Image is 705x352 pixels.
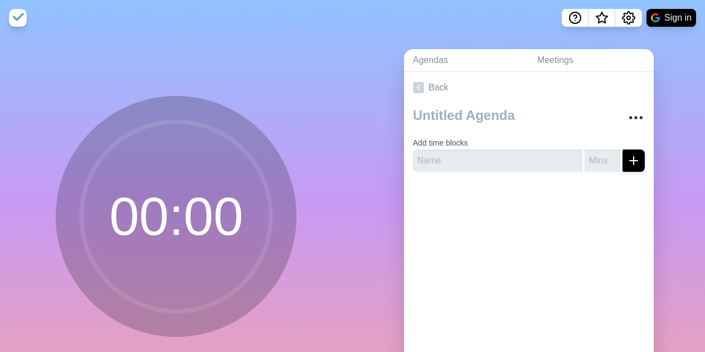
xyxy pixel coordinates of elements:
[404,49,528,72] a: Agendas
[528,49,654,72] a: Meetings
[615,9,642,27] button: Settings
[562,9,589,27] button: Help
[413,138,468,147] label: Add time blocks
[589,9,615,27] button: What’s new
[9,9,27,27] img: timeblocks logo
[651,13,660,22] img: google logo
[413,150,582,172] input: Name
[404,72,654,103] a: Back
[625,107,647,129] button: More
[585,150,620,172] input: Mins
[646,9,696,27] button: Sign in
